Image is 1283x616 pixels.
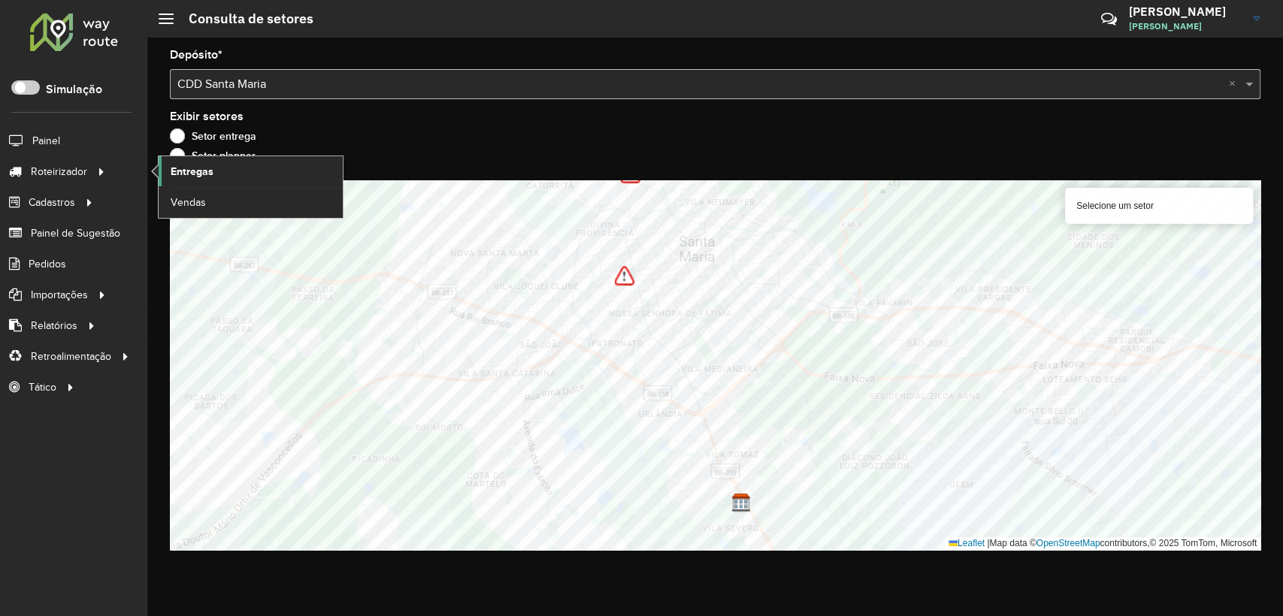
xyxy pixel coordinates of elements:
div: Selecione um setor [1065,188,1253,224]
span: Vendas [171,195,206,210]
span: Entregas [171,164,213,180]
h2: Consulta de setores [174,11,313,27]
label: Depósito [170,46,222,64]
label: Setor entrega [170,128,256,143]
label: Simulação [46,80,102,98]
span: Cadastros [29,195,75,210]
span: Retroalimentação [31,349,111,364]
div: Map data © contributors,© 2025 TomTom, Microsoft [945,537,1260,550]
label: Exibir setores [170,107,244,125]
span: Clear all [1229,75,1242,93]
h3: [PERSON_NAME] [1129,5,1242,19]
span: [PERSON_NAME] [1129,20,1242,33]
a: OpenStreetMap [1036,538,1100,548]
span: Importações [31,287,88,303]
span: Roteirizador [31,164,87,180]
span: Tático [29,379,56,395]
span: Relatórios [31,318,77,334]
a: Entregas [159,156,343,186]
img: Bloqueio de sinergias [615,266,634,285]
span: Painel [32,133,60,149]
span: Pedidos [29,256,66,272]
a: Vendas [159,187,343,217]
a: Contato Rápido [1093,3,1125,35]
label: Setor planner [170,148,256,163]
a: Leaflet [949,538,985,548]
span: | [987,538,989,548]
span: Painel de Sugestão [31,225,120,241]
